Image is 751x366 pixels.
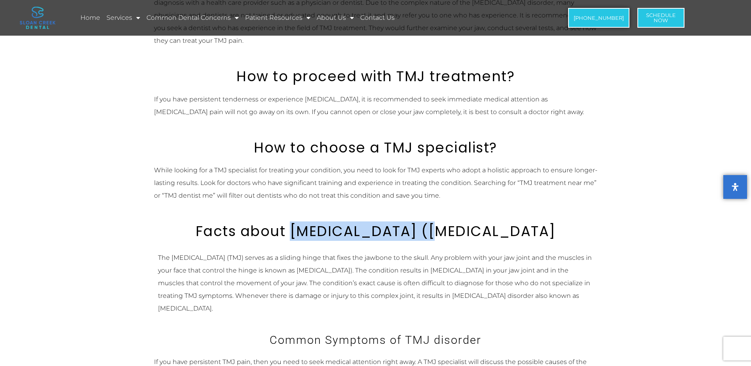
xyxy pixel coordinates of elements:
[145,9,240,27] a: Common Dental Concerns
[154,93,597,118] p: If you have persistent tenderness or experience [MEDICAL_DATA], it is recommended to seek immedia...
[574,15,624,21] span: [PHONE_NUMBER]
[158,252,593,315] p: The [MEDICAL_DATA] (TMJ) serves as a sliding hinge that fixes the jawbone to the skull. Any probl...
[646,13,676,23] span: Schedule Now
[20,7,55,29] img: logo
[79,9,517,27] nav: Menu
[637,8,684,28] a: ScheduleNow
[79,9,101,27] a: Home
[154,332,597,348] h3: Common Symptoms of TMJ disorder
[316,9,355,27] a: About Us
[723,175,747,199] button: Open Accessibility Panel
[244,9,312,27] a: Patient Resources
[568,8,629,28] a: [PHONE_NUMBER]
[154,164,597,202] p: While looking for a TMJ specialist for treating your condition, you need to look for TMJ experts ...
[154,223,597,240] h2: Facts about [MEDICAL_DATA] ([MEDICAL_DATA]
[154,139,597,156] h2: How to choose a TMJ specialist?
[105,9,141,27] a: Services
[154,68,597,85] h2: How to proceed with TMJ treatment?
[359,9,396,27] a: Contact Us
